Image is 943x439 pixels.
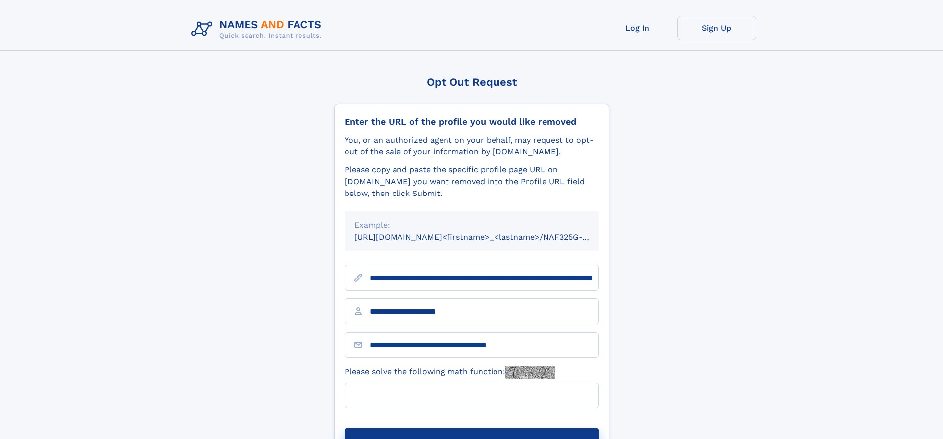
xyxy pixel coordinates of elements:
img: Logo Names and Facts [187,16,330,43]
small: [URL][DOMAIN_NAME]<firstname>_<lastname>/NAF325G-xxxxxxxx [354,232,618,242]
div: Please copy and paste the specific profile page URL on [DOMAIN_NAME] you want removed into the Pr... [345,164,599,199]
a: Sign Up [677,16,756,40]
a: Log In [598,16,677,40]
div: Example: [354,219,589,231]
div: You, or an authorized agent on your behalf, may request to opt-out of the sale of your informatio... [345,134,599,158]
div: Enter the URL of the profile you would like removed [345,116,599,127]
label: Please solve the following math function: [345,366,555,379]
div: Opt Out Request [334,76,609,88]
